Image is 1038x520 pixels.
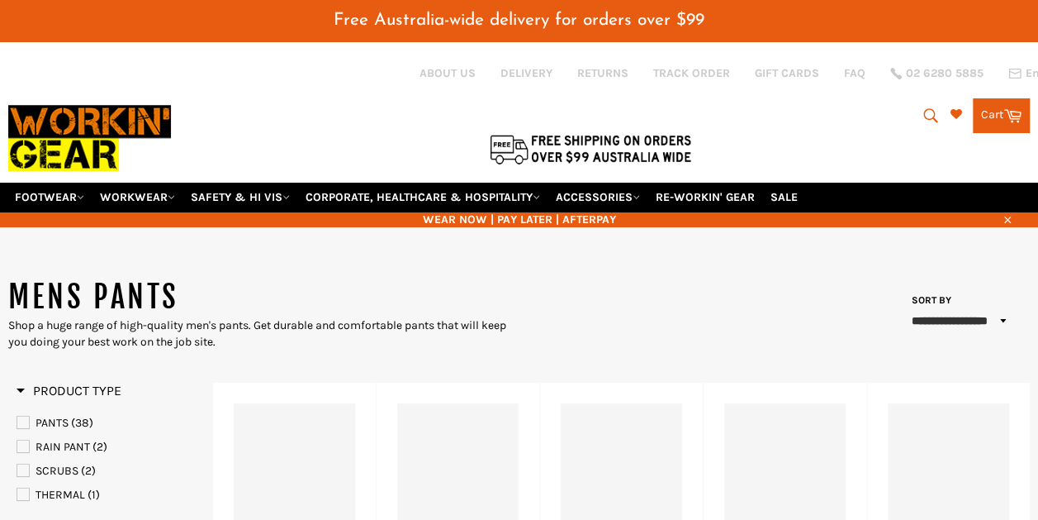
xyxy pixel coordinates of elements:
span: 02 6280 5885 [906,68,983,79]
a: SALE [764,183,804,212]
a: RETURNS [577,65,628,81]
a: Cart [973,98,1030,133]
span: Free Australia-wide delivery for orders over $99 [334,12,704,29]
a: ACCESSORIES [549,183,647,212]
span: Product Type [17,383,121,398]
div: Shop a huge range of high-quality men's pants. Get durable and comfortable pants that will keep y... [8,317,519,350]
a: TRACK ORDER [653,65,730,81]
label: Sort by [906,293,951,308]
a: GIFT CARDS [755,65,819,81]
span: (38) [71,416,93,430]
a: ABOUT US [419,65,476,81]
img: Workin Gear leaders in Workwear, Safety Boots, PPE, Uniforms. Australia's No.1 in Workwear [8,94,171,182]
a: RAIN PANT [17,438,204,456]
span: RAIN PANT [36,440,90,454]
span: (2) [81,464,96,478]
a: FOOTWEAR [8,183,91,212]
a: DELIVERY [500,65,552,81]
h1: MENS PANTS [8,277,519,318]
span: (2) [92,440,107,454]
a: FAQ [844,65,865,81]
a: WORKWEAR [93,183,182,212]
h3: Product Type [17,383,121,399]
a: THERMAL [17,486,204,504]
span: WEAR NOW | PAY LATER | AFTERPAY [8,212,1030,227]
a: 02 6280 5885 [890,68,983,79]
span: SCRUBS [36,464,78,478]
a: PANTS [17,414,204,432]
span: PANTS [36,416,69,430]
a: RE-WORKIN' GEAR [649,183,761,212]
a: SCRUBS [17,462,204,480]
a: SAFETY & HI VIS [184,183,296,212]
span: (1) [88,488,100,502]
a: CORPORATE, HEALTHCARE & HOSPITALITY [299,183,547,212]
span: THERMAL [36,488,85,502]
img: Flat $9.95 shipping Australia wide [487,131,694,166]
